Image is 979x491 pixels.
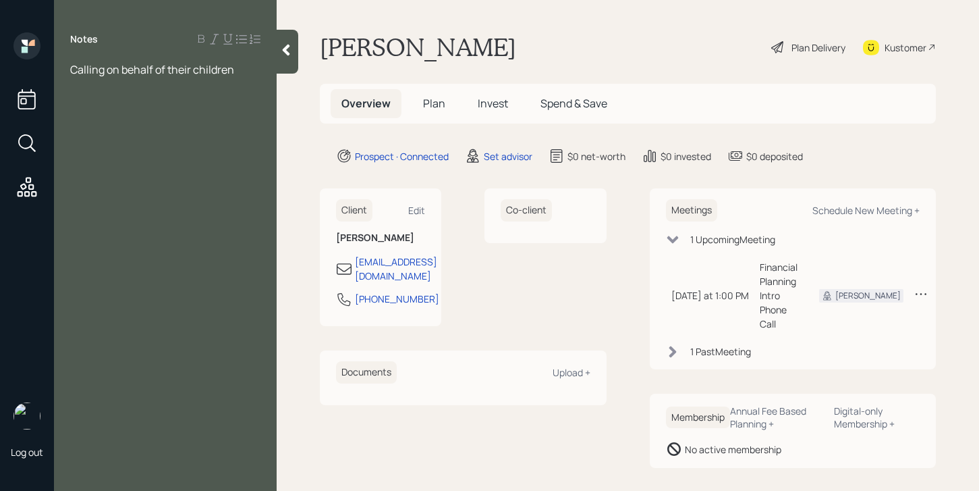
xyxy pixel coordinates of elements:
h6: Meetings [666,199,717,222]
span: Invest [478,96,508,111]
h6: Documents [336,361,397,384]
h6: Co-client [501,199,552,222]
div: 1 Past Meeting [690,344,751,359]
div: Log out [11,446,43,459]
div: Schedule New Meeting + [812,204,920,217]
h1: [PERSON_NAME] [320,32,516,62]
div: No active membership [685,442,781,457]
div: [PERSON_NAME] [835,290,901,302]
div: Annual Fee Based Planning + [730,405,824,430]
label: Notes [70,32,98,46]
span: Overview [341,96,391,111]
div: $0 net-worth [567,149,625,163]
div: Upload + [553,366,590,379]
div: Prospect · Connected [355,149,449,163]
div: [PHONE_NUMBER] [355,292,439,306]
div: 1 Upcoming Meeting [690,232,775,247]
div: Kustomer [885,41,926,55]
div: $0 deposited [746,149,803,163]
h6: Client [336,199,372,222]
span: Spend & Save [540,96,607,111]
div: [EMAIL_ADDRESS][DOMAIN_NAME] [355,255,437,283]
span: Calling on behalf of their children [70,62,234,77]
div: Digital-only Membership + [834,405,920,430]
span: Plan [423,96,445,111]
img: retirable_logo.png [13,403,40,430]
div: Plan Delivery [791,41,845,55]
div: Edit [408,204,425,217]
div: [DATE] at 1:00 PM [671,288,749,303]
div: Financial Planning Intro Phone Call [760,260,798,331]
div: $0 invested [661,149,711,163]
h6: Membership [666,407,730,429]
div: Set advisor [484,149,532,163]
h6: [PERSON_NAME] [336,232,425,244]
